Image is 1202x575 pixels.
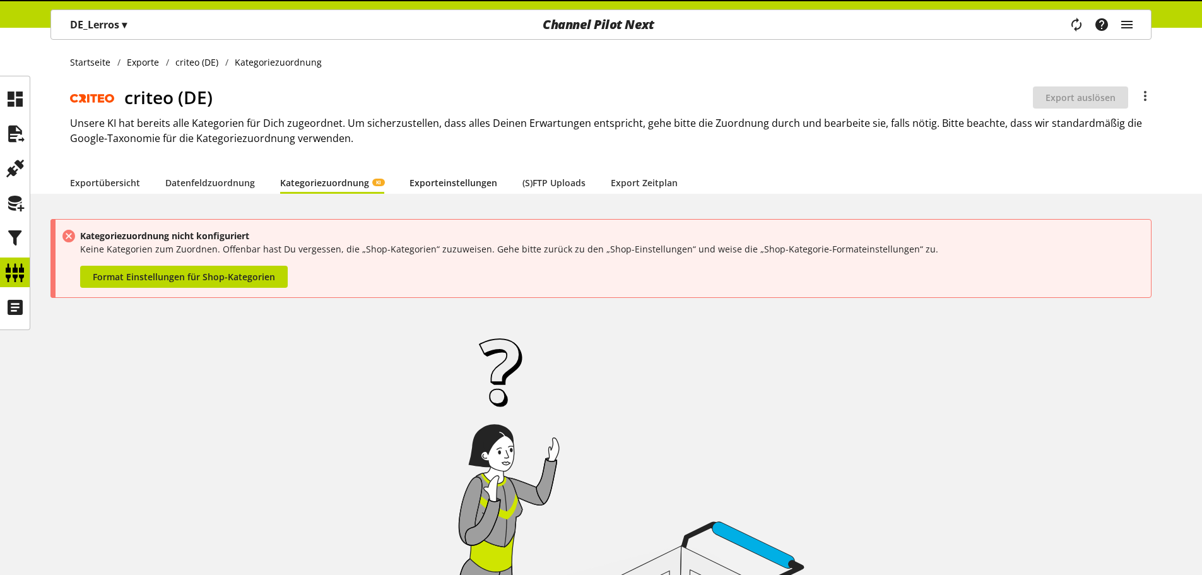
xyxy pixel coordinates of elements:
[121,56,166,69] a: Exporte
[127,56,159,69] span: Exporte
[70,116,1152,146] h2: Unsere KI hat bereits alle Kategorien für Dich zugeordnet. Um sicherzustellen, dass alles Deinen ...
[80,266,288,288] a: Format Einstellungen für Shop-Kategorien
[70,17,127,32] p: DE_Lerros
[410,176,497,189] a: Exporteinstellungen
[70,176,140,189] a: Exportübersicht
[80,242,1145,256] p: Keine Kategorien zum Zuordnen. Offenbar hast Du vergessen, die „Shop-Kategorien“ zuzuweisen. Gehe...
[124,84,1033,110] h1: criteo (DE)
[80,229,1145,242] h4: Kategoriezuordnung nicht konfiguriert
[50,9,1152,40] nav: main navigation
[122,18,127,32] span: ▾
[522,176,586,189] a: (S)FTP Uploads
[1046,91,1116,104] span: Export auslösen
[70,92,114,103] img: logo
[1033,86,1128,109] button: Export auslösen
[376,179,381,186] span: KI
[280,176,384,189] a: KategoriezuordnungKI
[611,176,678,189] a: Export Zeitplan
[93,270,275,283] span: Format Einstellungen für Shop-Kategorien
[70,56,117,69] a: Startseite
[165,176,255,189] a: Datenfeldzuordnung
[70,56,110,69] span: Startseite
